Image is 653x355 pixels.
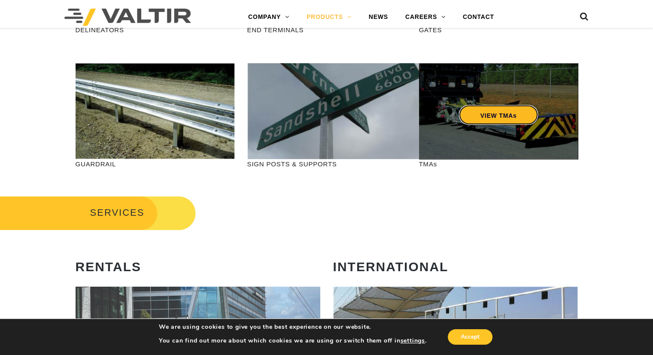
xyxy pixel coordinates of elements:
p: GUARDRAIL [76,159,234,169]
img: Valtir [64,9,191,26]
strong: RENTALS [76,260,141,274]
a: PRODUCTS [298,9,360,26]
a: NEWS [360,9,397,26]
p: We are using cookies to give you the best experience on our website. [159,323,427,331]
a: COMPANY [240,9,298,26]
p: You can find out more about which cookies we are using or switch them off in . [159,337,427,345]
p: SIGN POSTS & SUPPORTS [247,159,406,169]
p: DELINEATORS [76,25,234,35]
p: TMAs [419,159,578,169]
button: settings [400,337,425,345]
p: GATES [419,25,578,35]
strong: INTERNATIONAL [333,260,449,274]
button: Accept [448,329,492,345]
p: END TERMINALS [247,25,406,35]
a: CAREERS [397,9,454,26]
a: CONTACT [454,9,503,26]
a: VIEW TMAs [459,105,538,125]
